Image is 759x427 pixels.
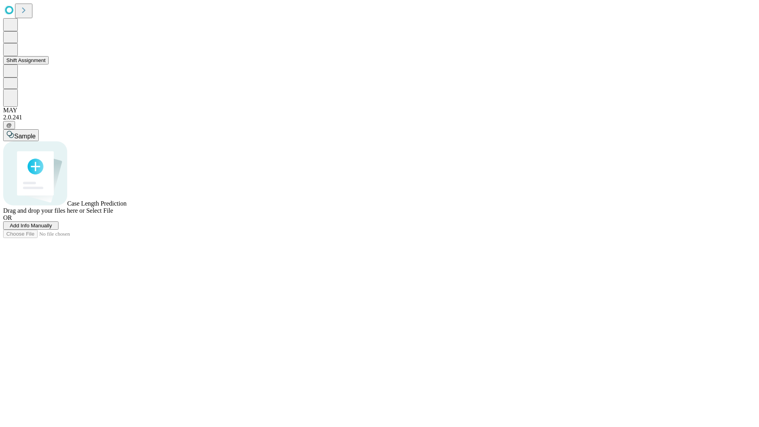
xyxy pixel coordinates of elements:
[3,121,15,129] button: @
[3,221,59,230] button: Add Info Manually
[67,200,126,207] span: Case Length Prediction
[10,223,52,229] span: Add Info Manually
[6,122,12,128] span: @
[86,207,113,214] span: Select File
[3,56,49,64] button: Shift Assignment
[3,207,85,214] span: Drag and drop your files here or
[3,114,756,121] div: 2.0.241
[14,133,36,140] span: Sample
[3,129,39,141] button: Sample
[3,214,12,221] span: OR
[3,107,756,114] div: MAY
